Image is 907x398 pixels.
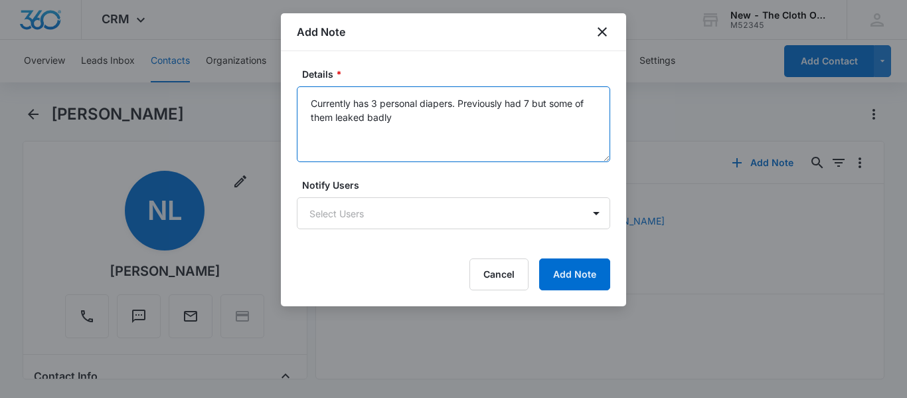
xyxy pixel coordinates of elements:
[469,258,529,290] button: Cancel
[302,178,616,192] label: Notify Users
[539,258,610,290] button: Add Note
[297,24,345,40] h1: Add Note
[297,86,610,162] textarea: Currently has 3 personal diapers. Previously had 7 but some of them leaked badly
[302,67,616,81] label: Details
[594,24,610,40] button: close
